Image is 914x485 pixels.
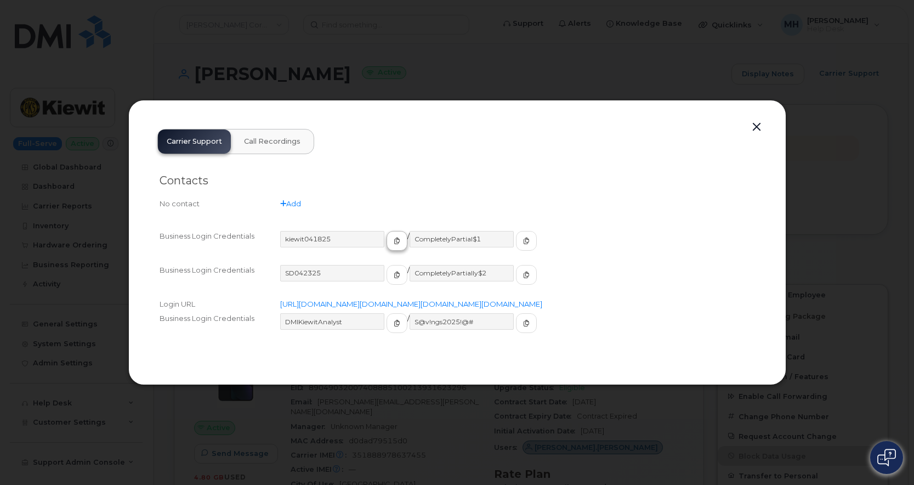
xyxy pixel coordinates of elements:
h2: Contacts [160,174,755,188]
img: Open chat [877,449,896,466]
div: / [280,313,755,343]
button: copy to clipboard [387,265,407,285]
div: No contact [160,199,280,209]
button: copy to clipboard [516,265,537,285]
button: copy to clipboard [387,231,407,251]
a: Add [280,199,301,208]
div: Business Login Credentials [160,231,280,261]
a: [URL][DOMAIN_NAME][DOMAIN_NAME][DOMAIN_NAME][DOMAIN_NAME] [280,300,542,308]
div: / [280,265,755,295]
div: Business Login Credentials [160,265,280,295]
div: Business Login Credentials [160,313,280,343]
div: Login URL [160,299,280,309]
button: copy to clipboard [516,231,537,251]
span: Call Recordings [244,137,300,146]
button: copy to clipboard [516,313,537,333]
div: / [280,231,755,261]
button: copy to clipboard [387,313,407,333]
